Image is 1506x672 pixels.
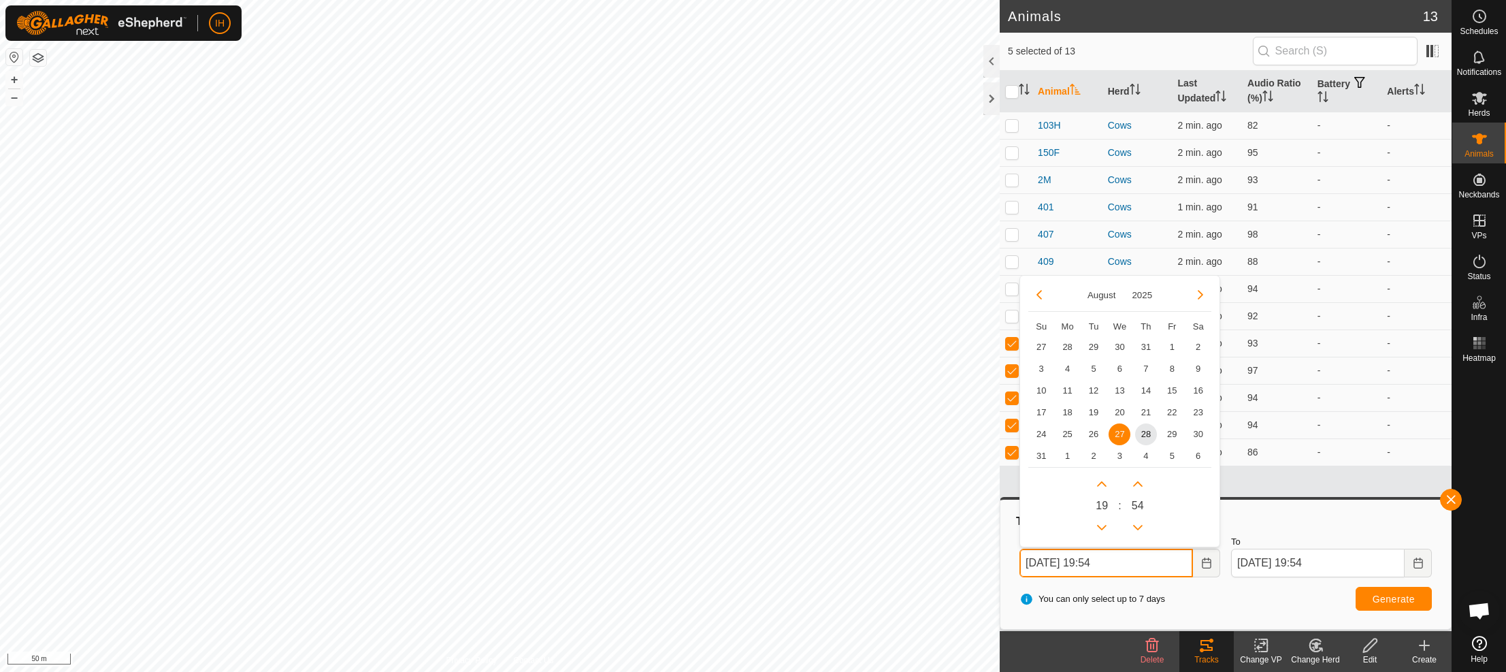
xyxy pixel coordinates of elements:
[1247,392,1258,403] span: 94
[1028,423,1054,445] td: 24
[1185,357,1211,379] td: 9
[1242,71,1312,112] th: Audio Ratio (%)
[1062,321,1074,332] span: Mo
[1312,438,1382,466] td: -
[1312,357,1382,384] td: -
[1177,392,1222,403] span: Aug 28, 2025, 7:51 PM
[1141,655,1164,665] span: Delete
[1405,549,1432,577] button: Choose Date
[1312,166,1382,193] td: -
[1381,411,1452,438] td: -
[1028,336,1054,357] td: 27
[215,16,225,31] span: IH
[6,71,22,88] button: +
[1312,275,1382,302] td: -
[1133,379,1159,401] td: 14
[1381,193,1452,221] td: -
[1414,86,1425,97] p-sorticon: Activate to sort
[1188,401,1209,423] span: 23
[1312,139,1382,166] td: -
[1381,71,1452,112] th: Alerts
[1107,401,1132,423] td: 20
[1343,654,1397,666] div: Edit
[1008,44,1253,59] span: 5 selected of 13
[1028,379,1054,401] td: 10
[1193,321,1204,332] span: Sa
[1036,321,1047,332] span: Su
[1030,445,1052,466] span: 31
[1130,86,1141,97] p-sorticon: Activate to sort
[1127,516,1149,538] p-button: Previous Minute
[1459,590,1500,631] a: Open chat
[1159,445,1185,466] td: 5
[1471,231,1486,240] span: VPs
[1381,166,1452,193] td: -
[1057,336,1079,357] span: 28
[1161,401,1183,423] span: 22
[1109,423,1131,445] span: 27
[1312,330,1382,357] td: -
[1107,423,1132,445] td: 27
[1247,174,1258,185] span: 93
[1127,473,1149,494] p-button: Next Minute
[1057,445,1079,466] span: 1
[1055,379,1081,401] td: 11
[1177,310,1222,321] span: Aug 28, 2025, 7:51 PM
[1028,357,1054,379] td: 3
[1109,445,1131,466] span: 3
[1081,445,1107,466] td: 2
[1091,516,1113,538] p-button: Previous Hour
[1381,357,1452,384] td: -
[1107,445,1132,466] td: 3
[1135,401,1157,423] span: 21
[1179,654,1234,666] div: Tracks
[1135,357,1157,379] span: 7
[1468,109,1490,117] span: Herds
[1038,173,1051,187] span: 2M
[1135,445,1157,466] span: 4
[1172,71,1242,112] th: Last Updated
[1381,248,1452,275] td: -
[1113,321,1126,332] span: We
[1397,654,1452,666] div: Create
[1471,313,1487,321] span: Infra
[1247,365,1258,376] span: 97
[1108,227,1167,242] div: Cows
[1247,229,1258,240] span: 98
[1109,401,1131,423] span: 20
[1014,513,1437,530] div: Tracks
[1135,336,1157,357] span: 31
[1057,423,1079,445] span: 25
[1177,365,1222,376] span: Aug 28, 2025, 7:51 PM
[1312,71,1382,112] th: Battery
[1028,445,1054,466] td: 31
[1038,200,1053,214] span: 401
[1177,447,1222,458] span: Aug 28, 2025, 7:52 PM
[1312,248,1382,275] td: -
[1247,120,1258,131] span: 82
[1030,379,1052,401] span: 10
[1177,229,1222,240] span: Aug 28, 2025, 7:51 PM
[1457,68,1501,76] span: Notifications
[1083,401,1104,423] span: 19
[1028,401,1054,423] td: 17
[1082,287,1122,302] button: Choose Month
[1038,227,1053,242] span: 407
[1177,147,1222,158] span: Aug 28, 2025, 7:51 PM
[1132,497,1144,513] span: 54
[1312,302,1382,330] td: -
[1185,445,1211,466] td: 6
[1030,336,1052,357] span: 27
[1081,401,1107,423] td: 19
[1464,150,1494,158] span: Animals
[1247,338,1258,349] span: 93
[1133,357,1159,379] td: 7
[1008,8,1423,25] h2: Animals
[1108,118,1167,133] div: Cows
[1081,336,1107,357] td: 29
[1107,379,1132,401] td: 13
[1081,379,1107,401] td: 12
[1055,336,1081,357] td: 28
[1312,193,1382,221] td: -
[1185,401,1211,423] td: 23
